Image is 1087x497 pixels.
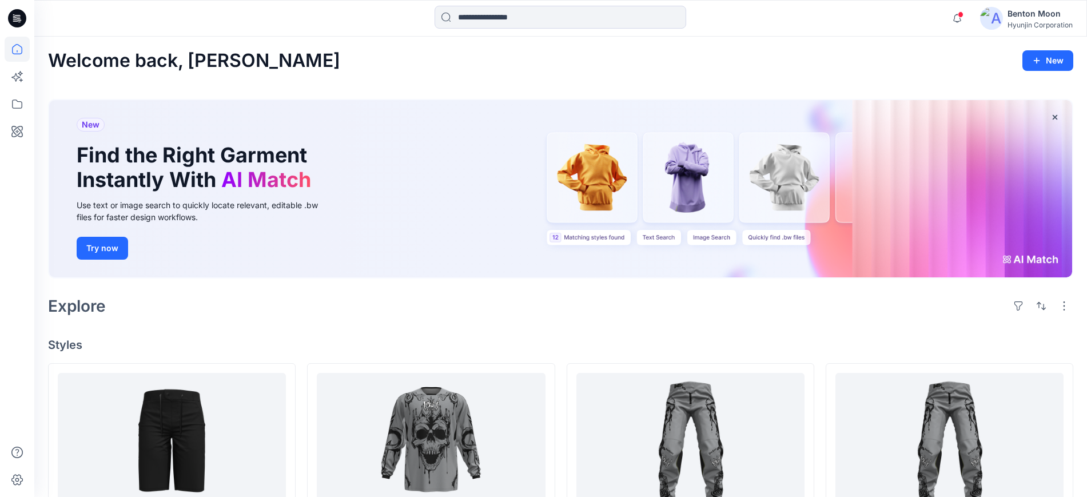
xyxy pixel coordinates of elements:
[1008,7,1073,21] div: Benton Moon
[77,237,128,260] button: Try now
[82,118,99,132] span: New
[48,50,340,71] h2: Welcome back, [PERSON_NAME]
[1022,50,1073,71] button: New
[221,167,311,192] span: AI Match
[980,7,1003,30] img: avatar
[77,143,317,192] h1: Find the Right Garment Instantly With
[77,199,334,223] div: Use text or image search to quickly locate relevant, editable .bw files for faster design workflows.
[1008,21,1073,29] div: Hyunjin Corporation
[48,297,106,315] h2: Explore
[48,338,1073,352] h4: Styles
